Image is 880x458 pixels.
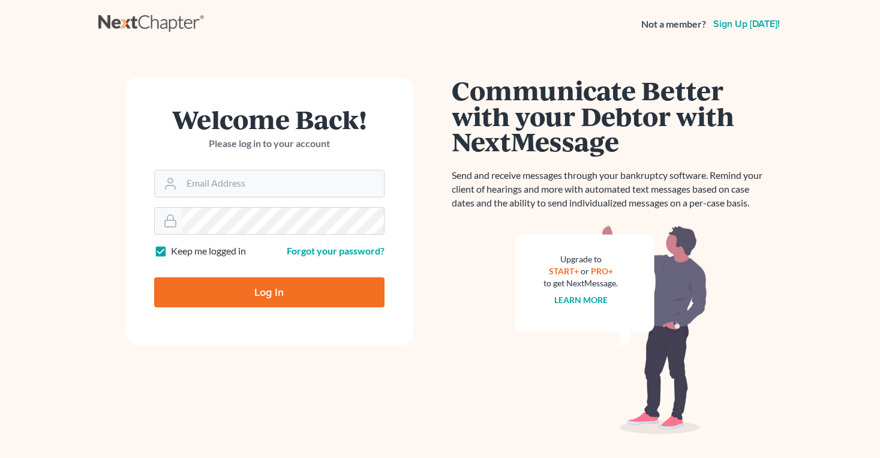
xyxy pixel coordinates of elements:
a: Forgot your password? [287,245,385,256]
p: Send and receive messages through your bankruptcy software. Remind your client of hearings and mo... [452,169,770,210]
a: PRO+ [591,266,613,276]
h1: Communicate Better with your Debtor with NextMessage [452,77,770,154]
label: Keep me logged in [171,244,246,258]
span: or [581,266,589,276]
div: to get NextMessage. [544,277,618,289]
p: Please log in to your account [154,137,385,151]
a: Sign up [DATE]! [711,19,782,29]
h1: Welcome Back! [154,106,385,132]
input: Email Address [182,170,384,197]
img: nextmessage_bg-59042aed3d76b12b5cd301f8e5b87938c9018125f34e5fa2b7a6b67550977c72.svg [515,224,707,435]
div: Upgrade to [544,253,618,265]
a: Learn more [554,295,608,305]
input: Log In [154,277,385,307]
strong: Not a member? [641,17,706,31]
a: START+ [549,266,579,276]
